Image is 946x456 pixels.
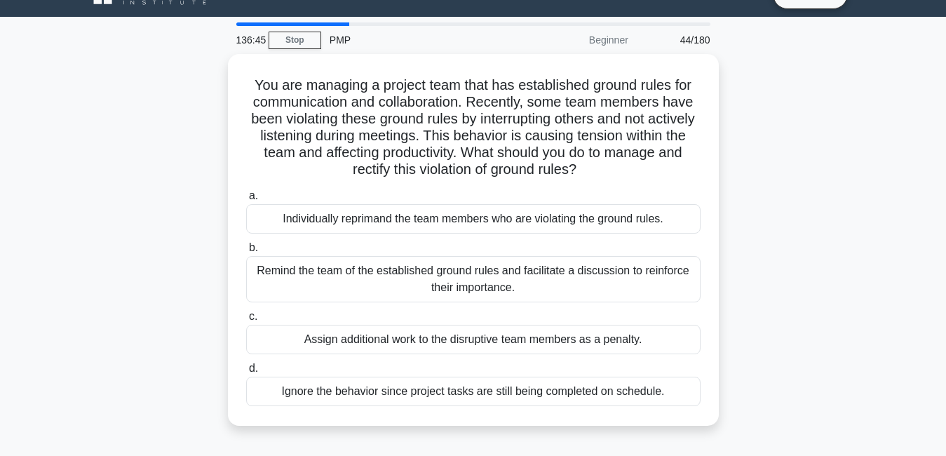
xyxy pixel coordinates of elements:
div: Beginner [514,26,637,54]
span: d. [249,362,258,374]
span: c. [249,310,257,322]
span: a. [249,189,258,201]
h5: You are managing a project team that has established ground rules for communication and collabora... [245,76,702,179]
div: Individually reprimand the team members who are violating the ground rules. [246,204,701,234]
div: Ignore the behavior since project tasks are still being completed on schedule. [246,377,701,406]
span: b. [249,241,258,253]
div: 136:45 [228,26,269,54]
div: Remind the team of the established ground rules and facilitate a discussion to reinforce their im... [246,256,701,302]
div: Assign additional work to the disruptive team members as a penalty. [246,325,701,354]
div: 44/180 [637,26,719,54]
div: PMP [321,26,514,54]
a: Stop [269,32,321,49]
